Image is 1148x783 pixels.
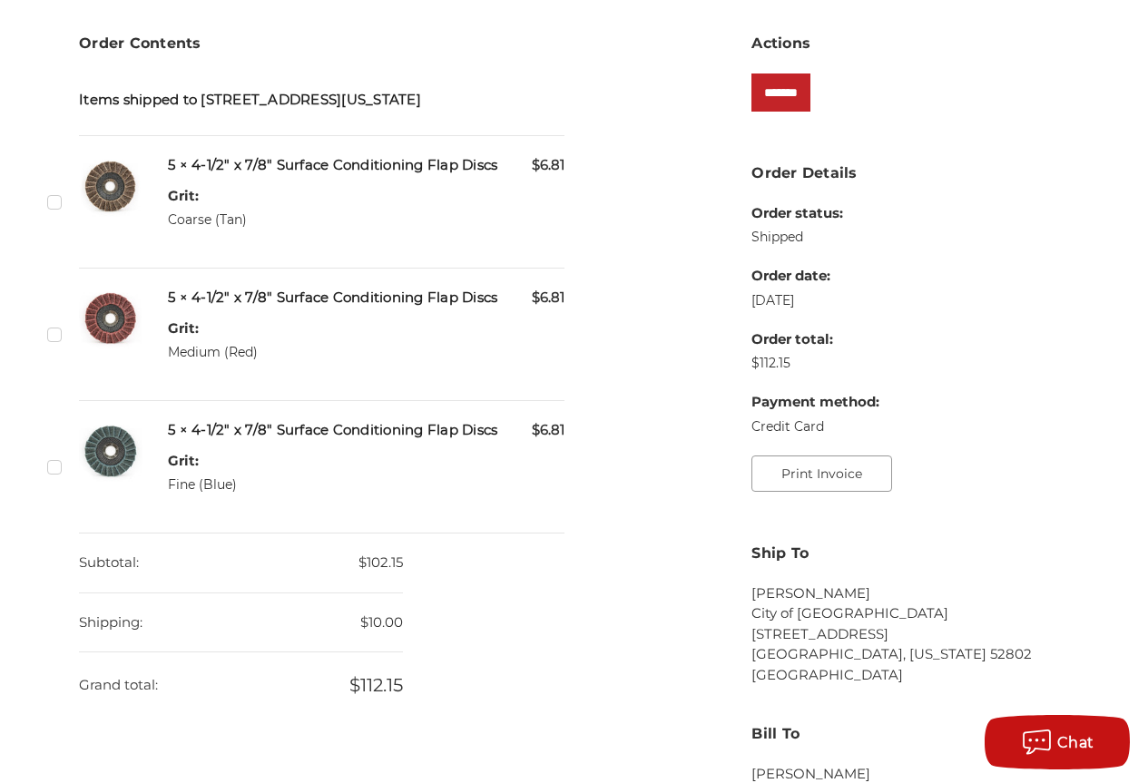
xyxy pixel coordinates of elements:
dd: Fine (Blue) [168,475,237,494]
span: Chat [1057,734,1094,751]
li: [GEOGRAPHIC_DATA] [751,665,1069,686]
img: 4-1/2" x 7/8" Surface Conditioning Flap Discs [79,288,142,351]
li: [PERSON_NAME] [751,583,1069,604]
dt: Grand total: [79,656,158,715]
h5: Items shipped to [STREET_ADDRESS][US_STATE] [79,90,564,111]
dd: $10.00 [79,593,403,653]
img: 4-1/2" x 7/8" Surface Conditioning Flap Discs [79,420,142,484]
li: [STREET_ADDRESS] [751,624,1069,645]
dd: $112.15 [79,652,403,718]
dt: Grit: [168,451,237,472]
dd: $112.15 [751,354,879,373]
h3: Bill To [751,723,1069,745]
li: [GEOGRAPHIC_DATA], [US_STATE] 52802 [751,644,1069,665]
h3: Order Details [751,162,1069,184]
h3: Order Contents [79,33,564,54]
dt: Payment method: [751,392,879,413]
img: 4-1/2" x 7/8" Surface Conditioning Flap Discs [79,155,142,219]
dd: Coarse (Tan) [168,210,247,230]
dt: Grit: [168,318,258,339]
dt: Grit: [168,186,247,207]
span: $6.81 [532,155,564,176]
dd: Credit Card [751,417,879,436]
h3: Ship To [751,543,1069,564]
h5: 5 × 4-1/2" x 7/8" Surface Conditioning Flap Discs [168,420,564,441]
dd: Shipped [751,228,879,247]
dd: Medium (Red) [168,343,258,362]
h3: Actions [751,33,1069,54]
span: $6.81 [532,288,564,308]
dt: Order total: [751,329,879,350]
dd: $102.15 [79,533,403,593]
button: Chat [985,715,1130,769]
dt: Order status: [751,203,879,224]
dd: [DATE] [751,291,879,310]
dt: Shipping: [79,593,142,652]
button: Print Invoice [751,455,892,492]
h5: 5 × 4-1/2" x 7/8" Surface Conditioning Flap Discs [168,288,564,308]
h5: 5 × 4-1/2" x 7/8" Surface Conditioning Flap Discs [168,155,564,176]
li: City of [GEOGRAPHIC_DATA] [751,603,1069,624]
span: $6.81 [532,420,564,441]
dt: Subtotal: [79,533,139,592]
dt: Order date: [751,266,879,287]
